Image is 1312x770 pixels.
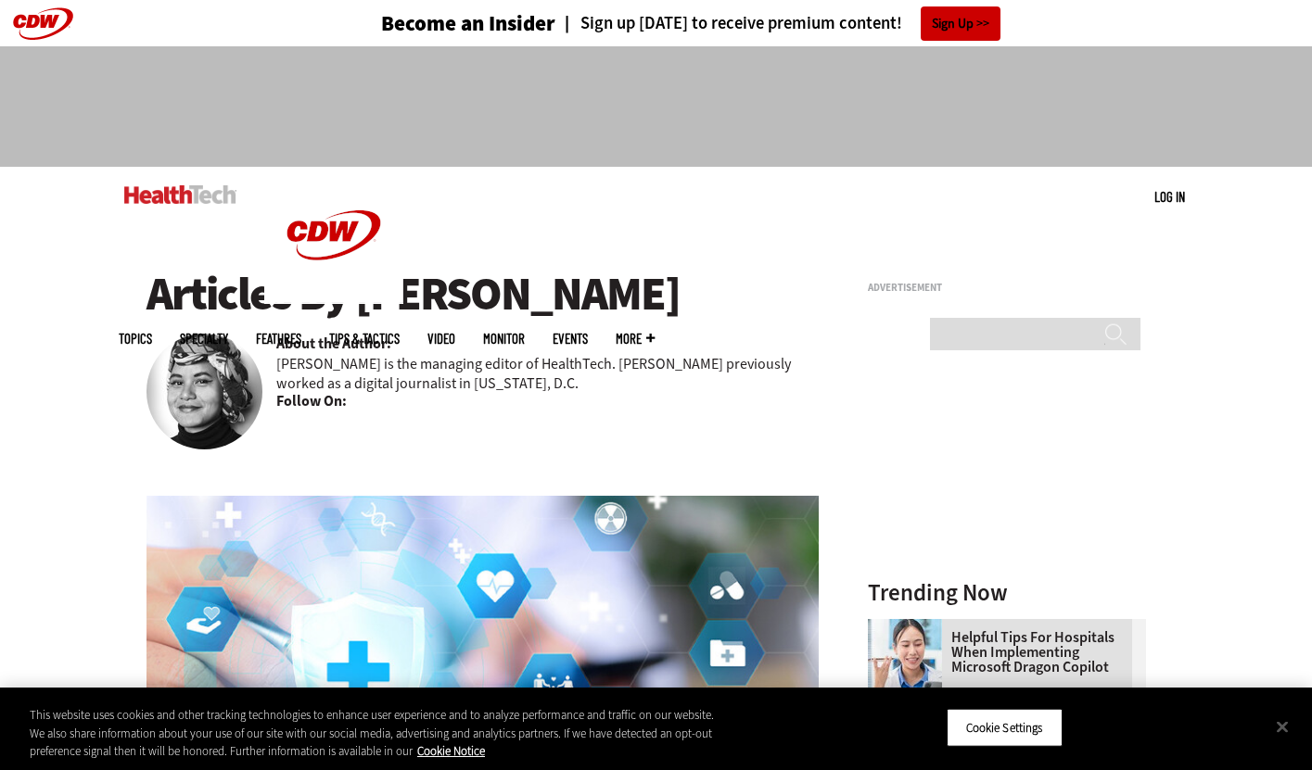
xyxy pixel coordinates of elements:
[119,332,152,346] span: Topics
[868,630,1135,675] a: Helpful Tips for Hospitals When Implementing Microsoft Dragon Copilot
[555,15,902,32] a: Sign up [DATE] to receive premium content!
[264,289,403,309] a: CDW
[180,332,228,346] span: Specialty
[329,332,400,346] a: Tips & Tactics
[868,300,1146,532] iframe: advertisement
[124,185,236,204] img: Home
[146,334,262,449] img: Teta-Alim
[483,332,525,346] a: MonITor
[921,6,1000,41] a: Sign Up
[276,354,820,393] p: [PERSON_NAME] is the managing editor of HealthTech. [PERSON_NAME] previously worked as a digital ...
[417,743,485,759] a: More information about your privacy
[427,332,455,346] a: Video
[312,13,555,34] a: Become an Insider
[616,332,655,346] span: More
[868,619,942,693] img: Doctor using phone to dictate to tablet
[868,619,951,634] a: Doctor using phone to dictate to tablet
[264,167,403,304] img: Home
[256,332,301,346] a: Features
[553,332,588,346] a: Events
[1262,706,1303,747] button: Close
[868,581,1146,604] h3: Trending Now
[1154,188,1185,205] a: Log in
[1154,187,1185,207] div: User menu
[381,13,555,34] h3: Become an Insider
[276,391,347,411] b: Follow On:
[947,708,1063,747] button: Cookie Settings
[319,65,994,148] iframe: advertisement
[30,706,721,761] div: This website uses cookies and other tracking technologies to enhance user experience and to analy...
